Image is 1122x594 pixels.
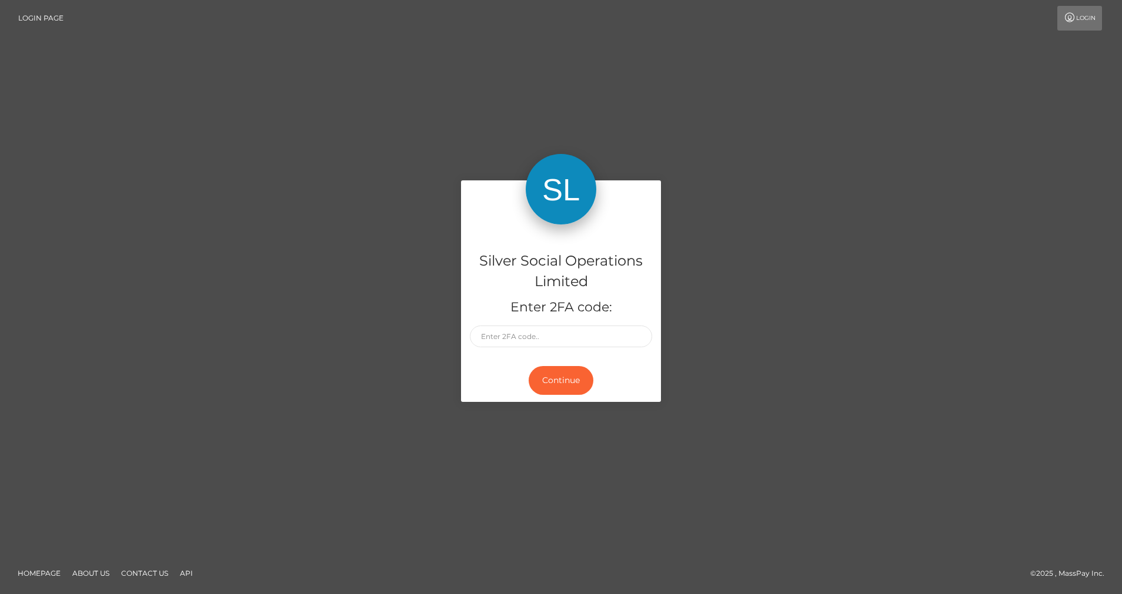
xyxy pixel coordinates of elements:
[470,298,652,317] h5: Enter 2FA code:
[526,154,596,224] img: Silver Social Operations Limited
[1057,6,1102,31] a: Login
[470,325,652,347] input: Enter 2FA code..
[1030,567,1113,580] div: © 2025 , MassPay Inc.
[18,6,64,31] a: Login Page
[13,564,65,582] a: Homepage
[116,564,173,582] a: Contact Us
[529,366,593,395] button: Continue
[68,564,114,582] a: About Us
[175,564,198,582] a: API
[470,251,652,292] h4: Silver Social Operations Limited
